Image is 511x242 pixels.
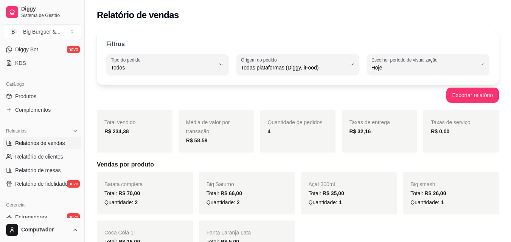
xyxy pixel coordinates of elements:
a: Relatório de clientes [3,151,81,163]
span: Média de valor por transação [186,119,230,134]
span: Total: [104,190,140,196]
span: Produtos [15,92,36,100]
span: Sistema de Gestão [21,12,78,18]
span: Quantidade: [309,199,342,205]
a: Diggy Botnovo [3,43,81,55]
span: Todas plataformas (Diggy, iFood) [241,64,345,71]
label: Escolher período de visualização [371,57,440,63]
span: Quantidade: [207,199,240,205]
strong: R$ 32,16 [349,128,371,134]
span: Quantidade: [410,199,444,205]
a: Relatórios de vendas [3,137,81,149]
h2: Relatório de vendas [97,9,179,21]
span: Batata completa [104,181,143,187]
div: Gerenciar [3,199,81,211]
span: Complementos [15,106,51,114]
span: Relatório de mesas [15,166,61,174]
span: Relatórios de vendas [15,139,65,147]
strong: R$ 58,59 [186,137,208,143]
h5: Vendas por produto [97,160,499,169]
span: Quantidade: [104,199,138,205]
span: Relatório de clientes [15,153,63,160]
span: Taxas de serviço [431,119,470,125]
span: Açaí 300ml [309,181,335,187]
span: Relatório de fidelidade [15,180,68,188]
button: Computwdor [3,221,81,239]
span: R$ 26,00 [425,190,446,196]
strong: R$ 234,38 [104,128,129,134]
span: 2 [135,199,138,205]
label: Origem do pedido [241,57,279,63]
span: Total vendido [104,119,136,125]
div: Catálogo [3,78,81,90]
span: Hoje [371,64,476,71]
span: Diggy Bot [15,46,38,53]
span: Fanta Laranja Lata [207,230,251,236]
a: Relatório de mesas [3,164,81,176]
button: Escolher período de visualizaçãoHoje [367,54,489,75]
span: Total: [410,190,446,196]
a: DiggySistema de Gestão [3,3,81,21]
span: Relatórios [6,128,26,134]
button: Select a team [3,24,81,39]
button: Exportar relatório [446,88,499,103]
span: B [9,28,17,35]
span: R$ 66,00 [221,190,242,196]
p: Filtros [106,40,125,49]
a: Relatório de fidelidadenovo [3,178,81,190]
span: Big Saturno [207,181,234,187]
button: Origem do pedidoTodas plataformas (Diggy, iFood) [236,54,359,75]
div: Big Burguer & ... [23,28,61,35]
a: Entregadoresnovo [3,211,81,223]
span: 1 [339,199,342,205]
span: KDS [15,59,26,67]
span: Coca Cola 1l [104,230,135,236]
button: Tipo do pedidoTodos [106,54,229,75]
a: KDS [3,57,81,69]
label: Tipo do pedido [111,57,143,63]
span: Taxas de entrega [349,119,390,125]
strong: 4 [268,128,271,134]
span: Diggy [21,6,78,12]
span: Big smash [410,181,435,187]
a: Complementos [3,104,81,116]
strong: R$ 0,00 [431,128,449,134]
span: Entregadores [15,213,47,221]
span: Total: [309,190,344,196]
span: R$ 35,00 [323,190,344,196]
span: Todos [111,64,215,71]
a: Produtos [3,90,81,102]
span: R$ 70,00 [118,190,140,196]
span: Quantidade de pedidos [268,119,323,125]
span: Computwdor [21,227,69,233]
span: Total: [207,190,242,196]
span: 2 [237,199,240,205]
